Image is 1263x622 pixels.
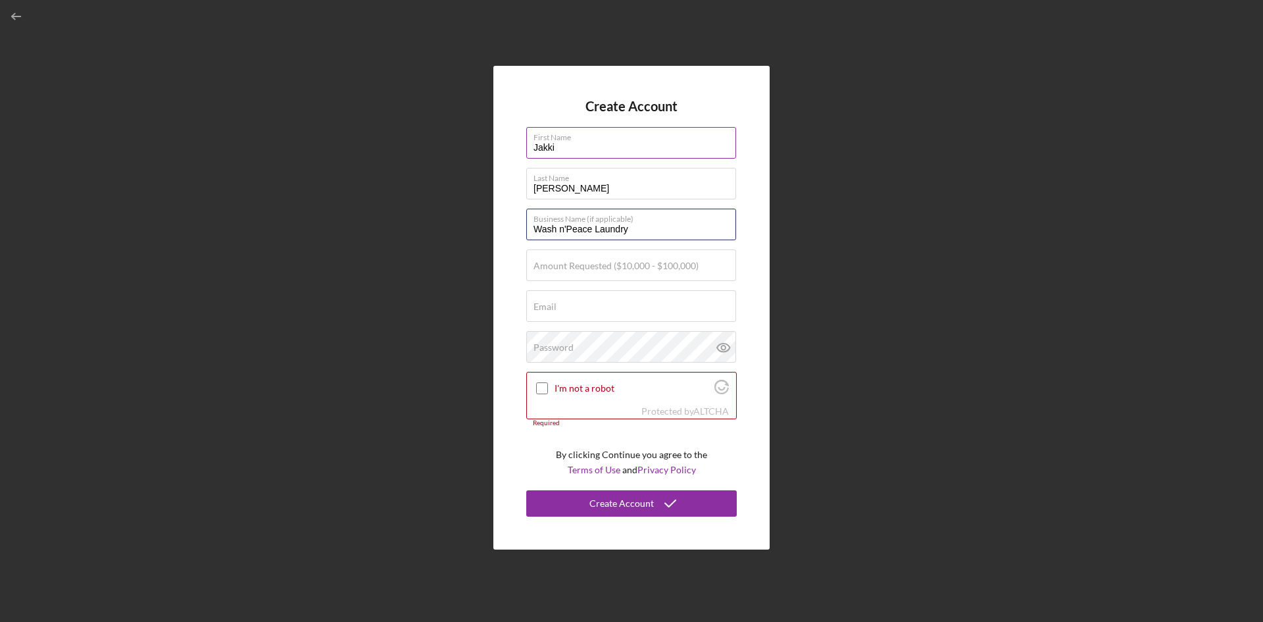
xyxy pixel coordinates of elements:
label: Last Name [533,168,736,183]
a: Visit Altcha.org [693,405,729,417]
label: Business Name (if applicable) [533,209,736,224]
div: Protected by [641,406,729,417]
p: By clicking Continue you agree to the and [556,448,707,477]
label: Email [533,301,557,312]
label: I'm not a robot [555,383,710,394]
div: Create Account [589,490,654,517]
label: Password [533,342,574,353]
a: Visit Altcha.org [714,385,729,396]
label: First Name [533,128,736,142]
div: Required [526,419,737,427]
a: Terms of Use [568,464,620,475]
h4: Create Account [585,99,678,114]
a: Privacy Policy [637,464,696,475]
button: Create Account [526,490,737,517]
label: Amount Requested ($10,000 - $100,000) [533,261,699,271]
